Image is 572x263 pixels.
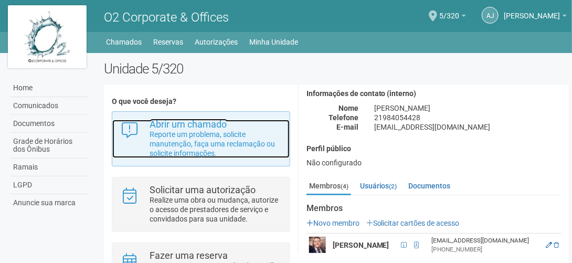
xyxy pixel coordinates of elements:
[10,176,88,194] a: LGPD
[357,178,400,194] a: Usuários(2)
[431,236,539,245] div: [EMAIL_ADDRESS][DOMAIN_NAME]
[504,13,567,22] a: [PERSON_NAME]
[106,35,142,49] a: Chamados
[306,178,351,195] a: Membros(4)
[333,241,389,249] strong: [PERSON_NAME]
[306,204,562,213] strong: Membros
[431,245,539,254] div: [PHONE_NUMBER]
[306,145,562,153] h4: Perfil público
[120,185,281,224] a: Solicitar uma autorização Realize uma obra ou mudança, autorize o acesso de prestadores de serviç...
[10,97,88,115] a: Comunicados
[104,61,569,77] h2: Unidade 5/320
[504,2,560,20] span: ARTUR JOSÉ VIEIRA DE SOUSA
[341,183,348,190] small: (4)
[439,13,466,22] a: 5/320
[366,122,569,132] div: [EMAIL_ADDRESS][DOMAIN_NAME]
[150,119,227,130] strong: Abrir um chamado
[8,5,87,68] img: logo.jpg
[10,115,88,133] a: Documentos
[10,159,88,176] a: Ramais
[150,250,228,261] strong: Fazer uma reserva
[153,35,183,49] a: Reservas
[104,10,229,25] span: O2 Corporate & Offices
[546,241,552,249] a: Editar membro
[306,158,562,167] div: Não configurado
[150,184,256,195] strong: Solicitar uma autorização
[150,195,282,224] p: Realize uma obra ou mudança, autorize o acesso de prestadores de serviço e convidados para sua un...
[309,237,326,254] img: user.png
[306,219,359,227] a: Novo membro
[10,133,88,159] a: Grade de Horários dos Ônibus
[249,35,298,49] a: Minha Unidade
[329,113,358,122] strong: Telefone
[439,2,459,20] span: 5/320
[406,178,453,194] a: Documentos
[10,79,88,97] a: Home
[366,113,569,122] div: 21984054428
[195,35,238,49] a: Autorizações
[366,219,460,227] a: Solicitar cartões de acesso
[389,183,397,190] small: (2)
[306,90,562,98] h4: Informações de contato (interno)
[336,123,358,131] strong: E-mail
[10,194,88,212] a: Anuncie sua marca
[150,130,282,158] p: Reporte um problema, solicite manutenção, faça uma reclamação ou solicite informações.
[482,7,499,24] a: AJ
[338,104,358,112] strong: Nome
[366,103,569,113] div: [PERSON_NAME]
[120,120,281,158] a: Abrir um chamado Reporte um problema, solicite manutenção, faça uma reclamação ou solicite inform...
[554,241,559,249] a: Excluir membro
[112,98,290,106] h4: O que você deseja?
